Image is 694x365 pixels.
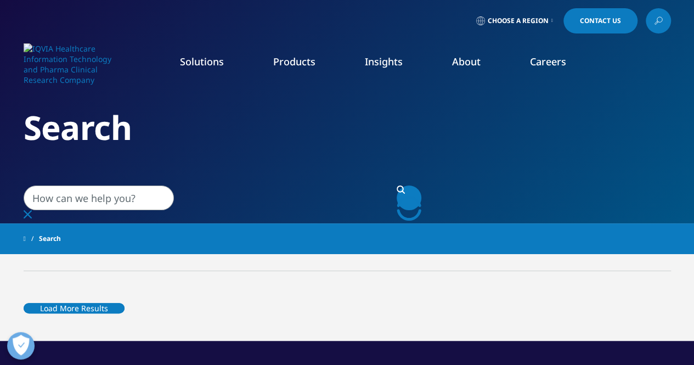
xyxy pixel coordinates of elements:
a: Solutions [180,55,224,68]
a: Load More Results [24,295,125,322]
svg: Search [397,186,405,194]
a: Insights [365,55,403,68]
div: Clear [24,210,452,221]
input: Search [24,186,174,210]
a: About [452,55,481,68]
span: Choose a Region [488,16,549,25]
a: Contact Us [563,8,637,33]
button: Open Preferences [7,332,35,360]
span: Search [39,229,61,249]
a: Careers [530,55,566,68]
h2: Search [24,107,671,148]
svg: Loading [397,196,421,221]
img: IQVIA Healthcare Information Technology and Pharma Clinical Research Company [24,43,111,85]
nav: Primary [116,38,671,90]
a: Products [273,55,315,68]
a: Search [397,186,421,210]
span: Contact Us [580,18,621,24]
svg: Clear [24,210,32,218]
